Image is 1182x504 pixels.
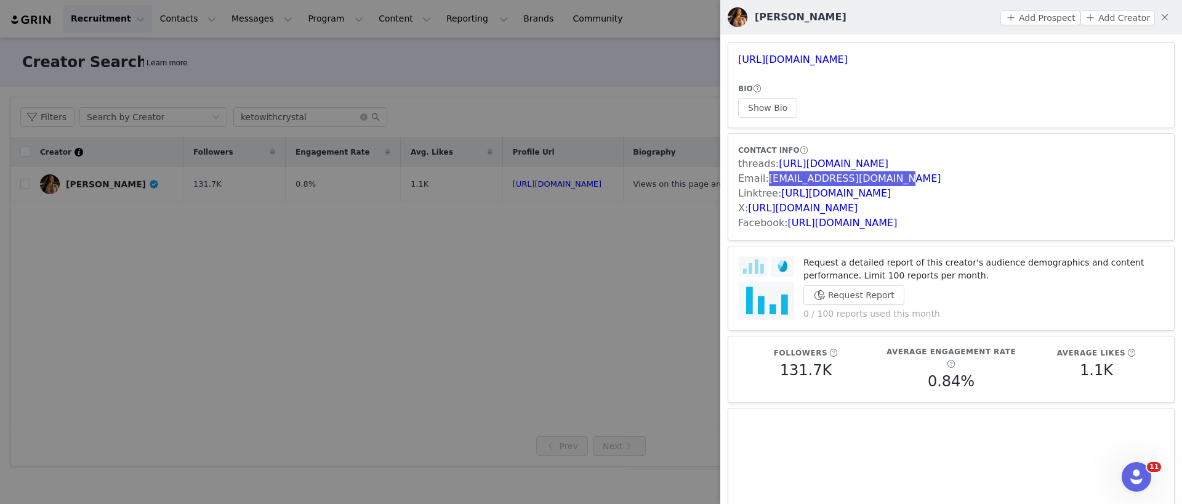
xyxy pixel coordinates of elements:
[1080,10,1155,25] button: Add Creator
[803,307,1164,320] p: 0 / 100 reports used this month
[774,348,827,359] h5: Followers
[1057,348,1125,359] h5: Average Likes
[1000,10,1080,25] button: Add Prospect
[738,98,797,118] button: Show Bio
[738,187,781,199] span: Linktree:
[728,7,747,27] img: v2
[1122,462,1151,492] iframe: Intercom live chat
[738,146,800,155] span: CONTACT INFO
[738,173,769,184] span: Email:
[738,202,748,214] span: X:
[738,158,779,169] span: threads:
[769,173,941,184] a: [EMAIL_ADDRESS][DOMAIN_NAME]
[738,217,788,229] span: Facebook:
[1080,359,1113,381] h5: 1.1K
[886,346,1016,357] h5: Average Engagement Rate
[803,285,904,305] button: Request Report
[803,256,1164,282] p: Request a detailed report of this creator's audience demographics and content performance. Limit ...
[1147,462,1161,472] span: 11
[781,187,891,199] a: [URL][DOMAIN_NAME]
[755,10,846,25] h3: [PERSON_NAME]
[928,370,975,392] h5: 0.84%
[738,256,794,320] img: audience-report.png
[748,202,858,214] a: [URL][DOMAIN_NAME]
[779,158,888,169] a: [URL][DOMAIN_NAME]
[738,84,753,93] span: BIO
[788,217,898,229] a: [URL][DOMAIN_NAME]
[738,54,848,65] a: [URL][DOMAIN_NAME]
[780,359,832,381] h5: 131.7K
